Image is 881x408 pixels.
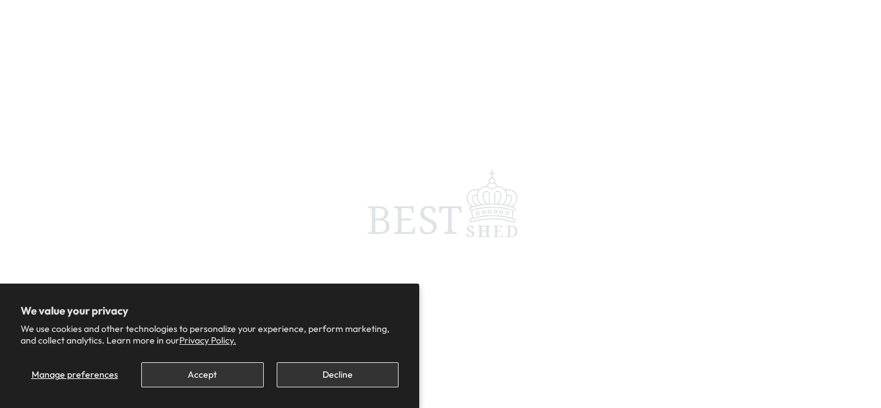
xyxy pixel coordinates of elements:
[32,369,118,380] span: Manage preferences
[21,323,399,346] p: We use cookies and other technologies to personalize your experience, perform marketing, and coll...
[277,362,399,387] button: Decline
[21,304,399,317] h2: We value your privacy
[141,362,263,387] button: Accept
[21,362,128,387] button: Manage preferences
[179,335,236,346] a: Privacy Policy.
